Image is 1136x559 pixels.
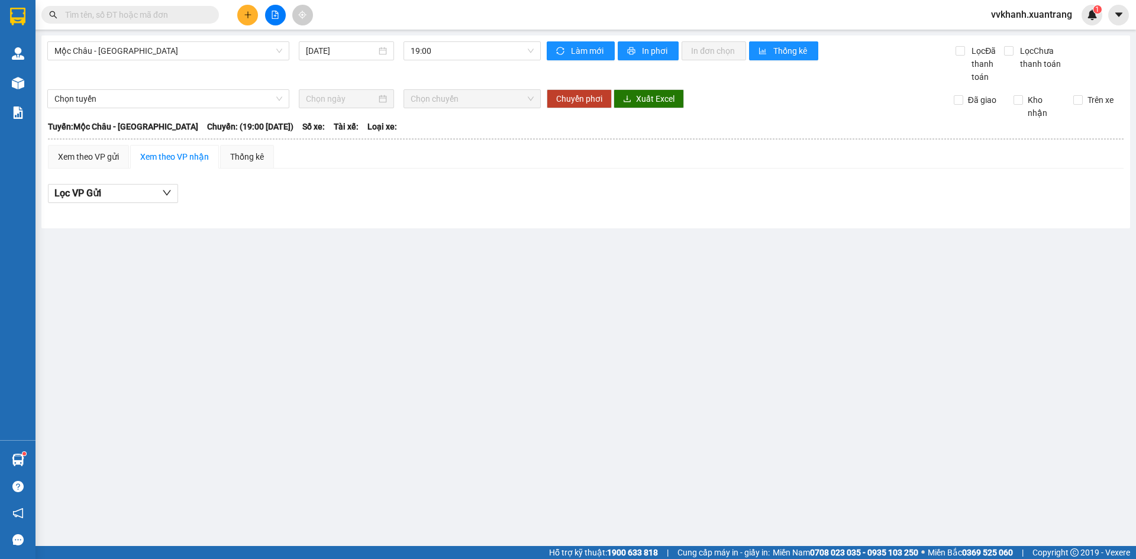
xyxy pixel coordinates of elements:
[12,106,24,119] img: solution-icon
[58,150,119,163] div: Xem theo VP gửi
[244,11,252,19] span: plus
[810,548,918,557] strong: 0708 023 035 - 0935 103 250
[921,550,925,555] span: ⚪️
[334,120,359,133] span: Tài xế:
[1070,548,1079,557] span: copyright
[963,93,1001,106] span: Đã giao
[230,150,264,163] div: Thống kê
[547,89,612,108] button: Chuyển phơi
[302,120,325,133] span: Số xe:
[54,90,282,108] span: Chọn tuyến
[265,5,286,25] button: file-add
[549,546,658,559] span: Hỗ trợ kỹ thuật:
[306,92,376,105] input: Chọn ngày
[614,89,684,108] button: downloadXuất Excel
[1114,9,1124,20] span: caret-down
[547,41,615,60] button: syncLàm mới
[12,47,24,60] img: warehouse-icon
[556,47,566,56] span: sync
[749,41,818,60] button: bar-chartThống kê
[292,5,313,25] button: aim
[140,150,209,163] div: Xem theo VP nhận
[1093,5,1102,14] sup: 1
[306,44,376,57] input: 12/08/2025
[982,7,1082,22] span: vvkhanh.xuantrang
[411,42,534,60] span: 19:00
[667,546,669,559] span: |
[1087,9,1098,20] img: icon-new-feature
[367,120,397,133] span: Loại xe:
[682,41,746,60] button: In đơn chọn
[54,42,282,60] span: Mộc Châu - Hà Nội
[12,508,24,519] span: notification
[49,11,57,19] span: search
[607,548,658,557] strong: 1900 633 818
[271,11,279,19] span: file-add
[967,44,1003,83] span: Lọc Đã thanh toán
[237,5,258,25] button: plus
[12,534,24,545] span: message
[571,44,605,57] span: Làm mới
[642,44,669,57] span: In phơi
[627,47,637,56] span: printer
[162,188,172,198] span: down
[207,120,293,133] span: Chuyến: (19:00 [DATE])
[12,454,24,466] img: warehouse-icon
[1095,5,1099,14] span: 1
[1108,5,1129,25] button: caret-down
[759,47,769,56] span: bar-chart
[411,90,534,108] span: Chọn chuyến
[12,481,24,492] span: question-circle
[65,8,205,21] input: Tìm tên, số ĐT hoặc mã đơn
[618,41,679,60] button: printerIn phơi
[48,184,178,203] button: Lọc VP Gửi
[1023,93,1064,119] span: Kho nhận
[54,186,101,201] span: Lọc VP Gửi
[962,548,1013,557] strong: 0369 525 060
[773,546,918,559] span: Miền Nam
[1015,44,1076,70] span: Lọc Chưa thanh toán
[298,11,306,19] span: aim
[22,452,26,455] sup: 1
[12,77,24,89] img: warehouse-icon
[10,8,25,25] img: logo-vxr
[1083,93,1118,106] span: Trên xe
[48,122,198,131] b: Tuyến: Mộc Châu - [GEOGRAPHIC_DATA]
[1022,546,1024,559] span: |
[677,546,770,559] span: Cung cấp máy in - giấy in:
[773,44,809,57] span: Thống kê
[928,546,1013,559] span: Miền Bắc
